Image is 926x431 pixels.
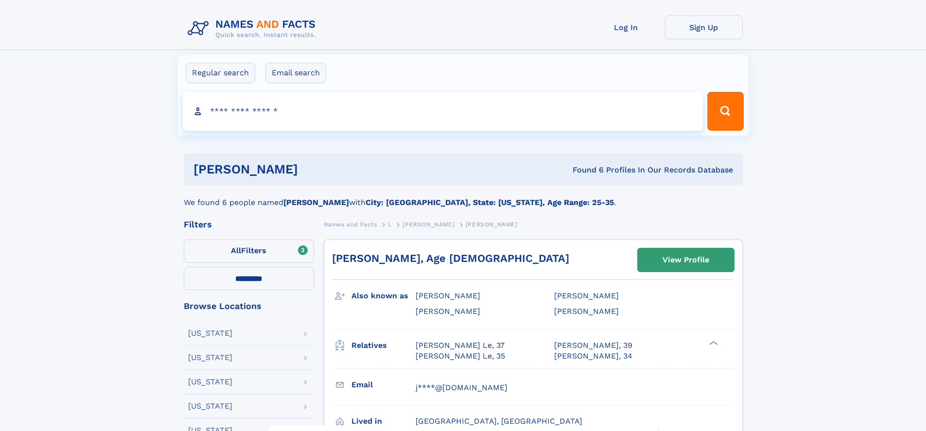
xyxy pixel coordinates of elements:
[351,413,416,430] h3: Lived in
[183,92,703,131] input: search input
[193,163,436,175] h1: [PERSON_NAME]
[184,220,314,229] div: Filters
[184,302,314,310] div: Browse Locations
[188,329,232,337] div: [US_STATE]
[554,340,632,351] a: [PERSON_NAME], 39
[416,416,582,426] span: [GEOGRAPHIC_DATA], [GEOGRAPHIC_DATA]
[388,218,392,230] a: L
[388,221,392,228] span: L
[332,252,569,264] a: [PERSON_NAME], Age [DEMOGRAPHIC_DATA]
[324,218,377,230] a: Names and Facts
[554,307,619,316] span: [PERSON_NAME]
[231,246,241,255] span: All
[184,185,743,208] div: We found 6 people named with .
[402,218,454,230] a: [PERSON_NAME]
[707,340,718,346] div: ❯
[665,16,743,39] a: Sign Up
[188,354,232,362] div: [US_STATE]
[265,63,326,83] label: Email search
[188,402,232,410] div: [US_STATE]
[707,92,743,131] button: Search Button
[416,340,505,351] a: [PERSON_NAME] Le, 37
[402,221,454,228] span: [PERSON_NAME]
[663,249,709,271] div: View Profile
[554,351,632,362] a: [PERSON_NAME], 34
[351,377,416,393] h3: Email
[587,16,665,39] a: Log In
[466,221,518,228] span: [PERSON_NAME]
[416,307,480,316] span: [PERSON_NAME]
[283,198,349,207] b: [PERSON_NAME]
[416,291,480,300] span: [PERSON_NAME]
[366,198,614,207] b: City: [GEOGRAPHIC_DATA], State: [US_STATE], Age Range: 25-35
[188,378,232,386] div: [US_STATE]
[351,288,416,304] h3: Also known as
[184,240,314,263] label: Filters
[186,63,255,83] label: Regular search
[638,248,734,272] a: View Profile
[435,165,733,175] div: Found 6 Profiles In Our Records Database
[351,337,416,354] h3: Relatives
[416,351,505,362] a: [PERSON_NAME] Le, 35
[554,291,619,300] span: [PERSON_NAME]
[184,16,324,42] img: Logo Names and Facts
